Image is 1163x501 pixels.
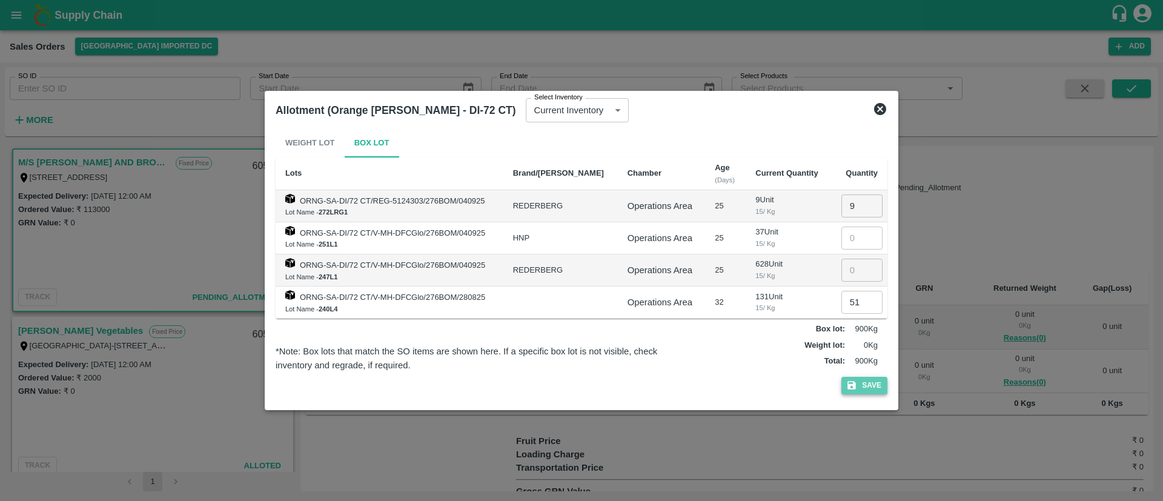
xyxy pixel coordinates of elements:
[285,226,295,236] img: box
[746,254,830,287] td: 628 Unit
[816,323,845,335] label: Box lot :
[841,259,883,282] input: 0
[276,190,503,222] td: ORNG-SA-DI/72 CT/REG-5124303/276BOM/040925
[804,340,845,351] label: Weight lot :
[285,271,494,282] div: Lot Name -
[628,296,695,309] div: Operations Area
[746,190,830,222] td: 9 Unit
[847,356,878,367] p: 900 Kg
[755,206,821,217] div: 15 / Kg
[513,168,604,178] b: Brand/[PERSON_NAME]
[319,305,338,313] b: 240L4
[628,231,695,245] div: Operations Area
[847,323,878,335] p: 900 Kg
[755,168,818,178] b: Current Quantity
[705,254,746,287] td: 25
[755,238,821,249] div: 15 / Kg
[285,304,494,314] div: Lot Name -
[755,270,821,281] div: 15 / Kg
[285,194,295,204] img: box
[746,287,830,319] td: 131 Unit
[841,291,883,314] input: 0
[319,208,348,216] b: 272LRG1
[503,190,618,222] td: REDERBERG
[276,287,503,319] td: ORNG-SA-DI/72 CT/V-MH-DFCGlo/276BOM/280825
[628,168,661,178] b: Chamber
[628,199,695,213] div: Operations Area
[276,345,683,372] div: *Note: Box lots that match the SO items are shown here. If a specific box lot is not visible, che...
[285,168,302,178] b: Lots
[276,222,503,254] td: ORNG-SA-DI/72 CT/V-MH-DFCGlo/276BOM/040925
[503,222,618,254] td: HNP
[319,273,338,280] b: 247L1
[824,356,845,367] label: Total :
[534,93,583,102] label: Select Inventory
[628,264,695,277] div: Operations Area
[285,207,494,217] div: Lot Name -
[534,104,604,117] p: Current Inventory
[285,290,295,300] img: box
[285,258,295,268] img: box
[276,104,516,116] b: Allotment (Orange [PERSON_NAME] - DI-72 CT)
[755,302,821,313] div: 15 / Kg
[345,128,399,158] button: Box Lot
[746,222,830,254] td: 37 Unit
[841,227,883,250] input: 0
[705,190,746,222] td: 25
[285,239,494,250] div: Lot Name -
[503,254,618,287] td: REDERBERG
[705,222,746,254] td: 25
[715,174,736,185] div: (Days)
[715,163,730,172] b: Age
[276,254,503,287] td: ORNG-SA-DI/72 CT/V-MH-DFCGlo/276BOM/040925
[841,194,883,217] input: 0
[846,168,878,178] b: Quantity
[841,377,887,394] button: Save
[705,287,746,319] td: 32
[847,340,878,351] p: 0 Kg
[319,241,338,248] b: 251L1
